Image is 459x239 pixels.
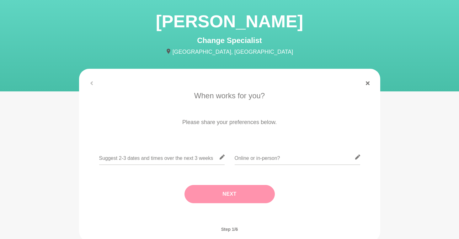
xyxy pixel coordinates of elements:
[79,48,380,56] p: [GEOGRAPHIC_DATA], [GEOGRAPHIC_DATA]
[235,149,360,165] input: Online or in-person?
[88,90,371,101] p: When works for you?
[88,118,371,127] p: Please share your preferences below.
[79,9,380,33] h1: [PERSON_NAME]
[214,220,246,239] span: Step 1/6
[79,36,380,45] h4: Change Specialist
[99,149,225,165] input: Suggest 2-3 dates and times over the next 3 weeks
